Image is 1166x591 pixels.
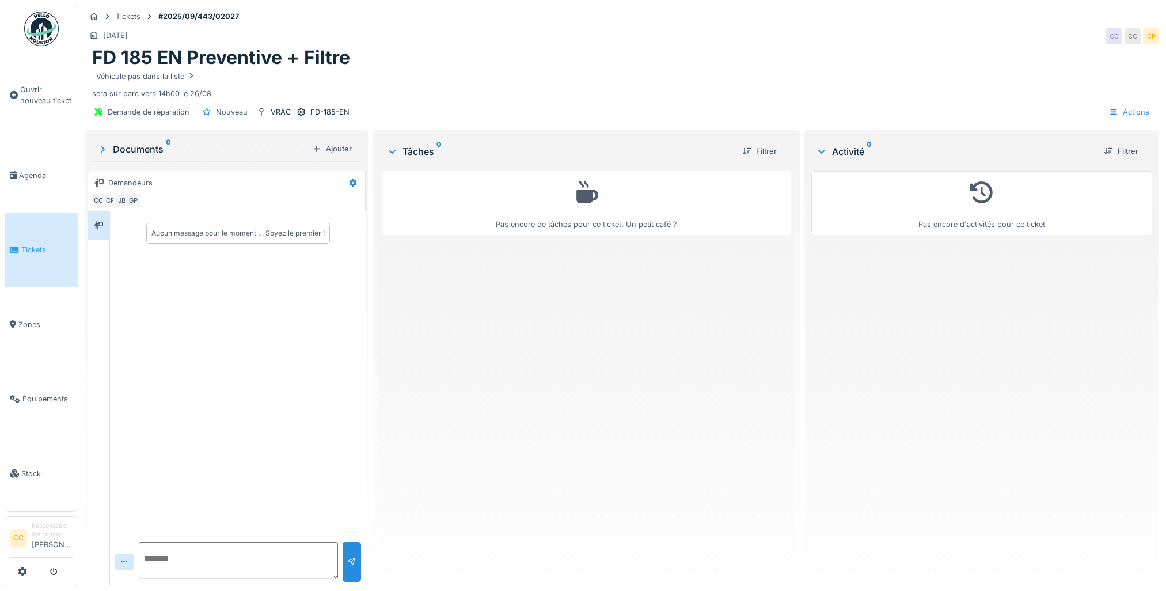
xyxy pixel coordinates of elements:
sup: 0 [166,142,171,156]
span: Ouvrir nouveau ticket [20,84,73,106]
div: CC [90,192,107,209]
div: sera sur parc vers 14h00 le 26/08 [92,69,1152,99]
div: Filtrer [1099,143,1143,159]
div: Documents [97,142,307,156]
div: CC [1125,28,1141,44]
a: Ouvrir nouveau ticket [5,52,78,138]
div: Aucun message pour le moment … Soyez le premier ! [151,228,325,238]
li: CC [10,529,27,547]
a: Équipements [5,362,78,436]
div: Pas encore d'activités pour ce ticket [819,176,1145,230]
div: Demande de réparation [108,107,189,118]
div: GP [125,192,141,209]
div: CP [1143,28,1159,44]
div: VRAC [271,107,291,118]
img: Badge_color-CXgf-gQk.svg [24,12,59,46]
span: Zones [18,319,73,330]
h1: FD 185 EN Preventive + Filtre [92,47,350,69]
a: Stock [5,436,78,510]
div: Ajouter [307,141,356,157]
div: CC [1106,28,1122,44]
div: Demandeurs [108,177,153,188]
span: Stock [21,468,73,479]
div: Filtrer [738,143,781,159]
div: Tâches [386,145,732,158]
div: FD-185-EN [310,107,350,118]
span: Agenda [19,170,73,181]
a: Zones [5,287,78,362]
div: Responsable demandeur [32,521,73,539]
div: Actions [1104,104,1154,120]
div: CP [102,192,118,209]
a: CC Responsable demandeur[PERSON_NAME] [10,521,73,558]
sup: 0 [436,145,442,158]
div: Véhicule pas dans la liste [96,71,196,82]
a: Agenda [5,138,78,213]
div: JB [113,192,130,209]
span: Équipements [22,393,73,404]
a: Tickets [5,213,78,287]
div: Pas encore de tâches pour ce ticket. Un petit café ? [389,176,783,230]
sup: 0 [867,145,872,158]
div: [DATE] [103,30,128,41]
strong: #2025/09/443/02027 [154,11,244,22]
span: Tickets [21,244,73,255]
li: [PERSON_NAME] [32,521,73,555]
div: Tickets [116,11,140,22]
div: Nouveau [216,107,248,118]
div: Activité [816,145,1095,158]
